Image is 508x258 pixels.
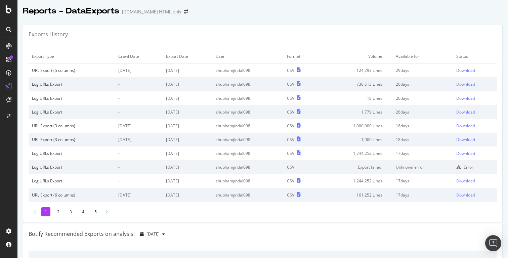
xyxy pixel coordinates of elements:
[287,192,294,198] div: CSV
[456,95,475,101] div: Download
[392,63,453,78] td: 29 days
[287,68,294,73] div: CSV
[212,91,284,105] td: shubhamjindal098
[319,63,392,78] td: 124,293 Lines
[163,160,212,174] td: [DATE]
[392,91,453,105] td: 26 days
[456,137,475,142] div: Download
[392,146,453,160] td: 17 days
[456,68,494,73] a: Download
[287,81,294,87] div: CSV
[287,123,294,129] div: CSV
[464,164,473,170] div: Error
[456,81,494,87] a: Download
[115,160,162,174] td: -
[115,49,162,63] td: Crawl Date
[163,105,212,119] td: [DATE]
[137,229,168,240] button: [DATE]
[456,137,494,142] a: Download
[287,137,294,142] div: CSV
[319,133,392,146] td: 1,000 Lines
[115,63,162,78] td: [DATE]
[284,49,319,63] td: Format
[319,91,392,105] td: 18 Lines
[392,105,453,119] td: 26 days
[319,146,392,160] td: 1,244,252 Lines
[319,174,392,188] td: 1,244,252 Lines
[392,160,453,174] td: Unknown error
[163,146,212,160] td: [DATE]
[41,207,50,216] li: 1
[456,150,475,156] div: Download
[456,150,494,156] a: Download
[54,207,63,216] li: 2
[163,188,212,202] td: [DATE]
[79,207,88,216] li: 4
[456,95,494,101] a: Download
[212,105,284,119] td: shubhamjindal098
[284,160,319,174] td: CSV
[456,81,475,87] div: Download
[287,178,294,184] div: CSV
[456,178,475,184] div: Download
[453,49,497,63] td: Status
[319,119,392,133] td: 1,000,000 Lines
[319,49,392,63] td: Volume
[212,146,284,160] td: shubhamjindal098
[456,192,475,198] div: Download
[456,68,475,73] div: Download
[392,188,453,202] td: 17 days
[212,63,284,78] td: shubhamjindal098
[392,133,453,146] td: 18 days
[115,77,162,91] td: -
[32,178,112,184] div: Log URLs Export
[212,119,284,133] td: shubhamjindal098
[163,63,212,78] td: [DATE]
[32,68,112,73] div: URL Export (5 columns)
[91,207,100,216] li: 5
[212,133,284,146] td: shubhamjindal098
[456,109,494,115] a: Download
[163,49,212,63] td: Export Date
[456,109,475,115] div: Download
[32,95,112,101] div: Log URLs Export
[456,123,494,129] a: Download
[115,133,162,146] td: [DATE]
[23,5,119,17] div: Reports - DataExports
[212,174,284,188] td: shubhamjindal098
[32,192,112,198] div: URL Export (6 columns)
[115,146,162,160] td: -
[392,174,453,188] td: 17 days
[319,105,392,119] td: 1,779 Lines
[29,49,115,63] td: Export Type
[29,31,68,38] div: Exports History
[32,109,112,115] div: Log URLs Export
[29,230,135,238] div: Botify Recommended Exports on analysis:
[32,164,112,170] div: Log URLs Export
[184,9,188,14] div: arrow-right-arrow-left
[32,123,112,129] div: URL Export (3 columns)
[163,133,212,146] td: [DATE]
[122,8,181,15] div: [DOMAIN_NAME] HTML only
[319,77,392,91] td: 738,613 Lines
[115,174,162,188] td: -
[115,91,162,105] td: -
[287,150,294,156] div: CSV
[392,49,453,63] td: Available for
[32,137,112,142] div: URL Export (3 columns)
[456,123,475,129] div: Download
[115,188,162,202] td: [DATE]
[319,188,392,202] td: 161,252 Lines
[212,77,284,91] td: shubhamjindal098
[456,192,494,198] a: Download
[287,95,294,101] div: CSV
[163,91,212,105] td: [DATE]
[163,174,212,188] td: [DATE]
[212,160,284,174] td: shubhamjindal098
[392,119,453,133] td: 18 days
[163,119,212,133] td: [DATE]
[212,49,284,63] td: User
[392,77,453,91] td: 26 days
[115,119,162,133] td: [DATE]
[66,207,75,216] li: 3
